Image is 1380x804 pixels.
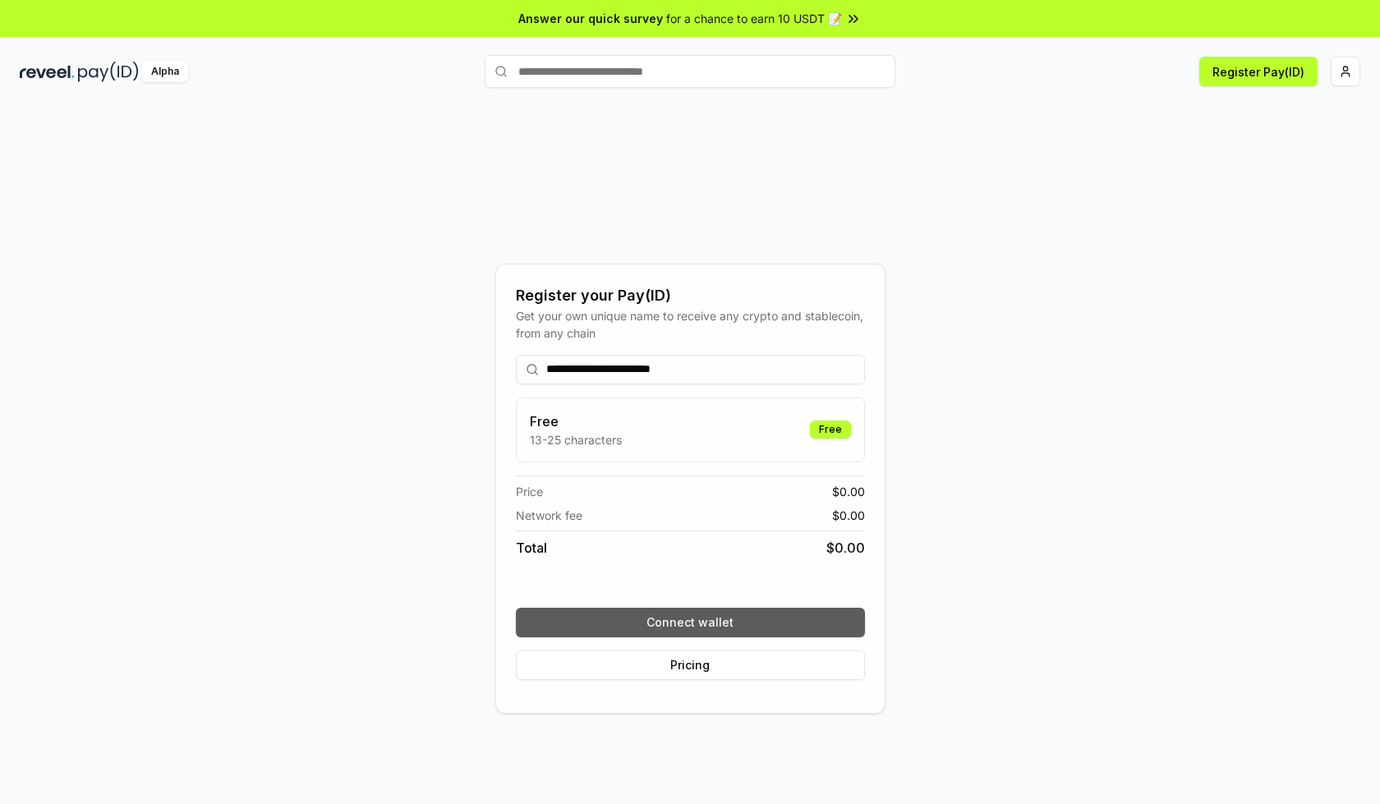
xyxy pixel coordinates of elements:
span: Price [516,483,543,500]
span: $ 0.00 [832,507,865,524]
div: Alpha [142,62,188,82]
span: Answer our quick survey [518,10,663,27]
button: Connect wallet [516,608,865,637]
div: Get your own unique name to receive any crypto and stablecoin, from any chain [516,307,865,342]
h3: Free [530,411,622,431]
span: Total [516,538,547,558]
span: $ 0.00 [826,538,865,558]
span: Network fee [516,507,582,524]
span: for a chance to earn 10 USDT 📝 [666,10,842,27]
div: Free [810,420,851,439]
div: Register your Pay(ID) [516,284,865,307]
button: Pricing [516,650,865,680]
img: pay_id [78,62,139,82]
span: $ 0.00 [832,483,865,500]
img: reveel_dark [20,62,75,82]
p: 13-25 characters [530,431,622,448]
button: Register Pay(ID) [1199,57,1318,86]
